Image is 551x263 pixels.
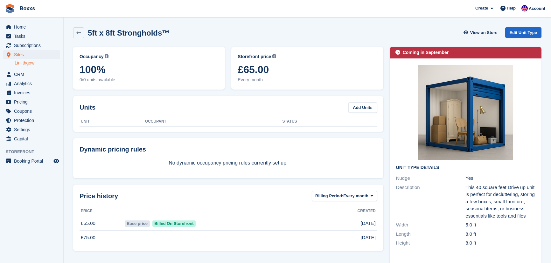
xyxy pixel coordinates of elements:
div: Width [396,221,466,229]
a: Preview store [52,157,60,165]
a: Linlithgow [15,60,60,66]
span: 0/0 units available [80,77,219,83]
span: Storefront price [238,53,271,60]
div: Height [396,239,466,247]
span: £65.00 [238,64,377,75]
span: Coupons [14,107,52,116]
span: Create [475,5,488,11]
a: menu [3,79,60,88]
span: Invoices [14,88,52,97]
div: Dynamic pricing rules [80,145,377,154]
span: [DATE] [360,220,375,227]
span: Help [507,5,516,11]
img: icon-info-grey-7440780725fd019a000dd9b08b2336e03edf1995a4989e88bcd33f0948082b44.svg [105,54,108,58]
td: £75.00 [80,231,123,245]
span: Protection [14,116,52,125]
div: Yes [465,175,535,182]
div: 5.0 ft [465,221,535,229]
span: 100% [80,64,219,75]
span: Pricing [14,98,52,106]
span: Occupancy [80,53,103,60]
span: Every month [343,193,368,199]
h2: Unit Type details [396,165,535,170]
a: Add Units [348,102,377,113]
span: Price history [80,191,118,201]
h2: 5ft x 8ft Strongholds™ [88,29,170,37]
a: menu [3,23,60,31]
span: Analytics [14,79,52,88]
div: Description [396,184,466,220]
span: Billed On Storefront [152,220,196,227]
a: menu [3,50,60,59]
div: Nudge [396,175,466,182]
span: CRM [14,70,52,79]
span: Billing Period: [315,193,343,199]
a: menu [3,88,60,97]
img: Jamie Malcolm [521,5,528,11]
a: Edit Unit Type [505,27,541,38]
span: Tasks [14,32,52,41]
img: 5%20ft%20drive%20up%20self%20storage%20unit.png [418,65,513,160]
th: Price [80,206,123,216]
span: Sites [14,50,52,59]
a: menu [3,70,60,79]
th: Unit [80,117,145,127]
span: Subscriptions [14,41,52,50]
span: Home [14,23,52,31]
th: Status [282,117,377,127]
a: menu [3,107,60,116]
img: stora-icon-8386f47178a22dfd0bd8f6a31ec36ba5ce8667c1dd55bd0f319d3a0aa187defe.svg [5,4,15,13]
a: menu [3,125,60,134]
a: View on Store [463,27,500,38]
span: [DATE] [360,234,375,241]
a: menu [3,116,60,125]
div: Coming in September [403,49,449,56]
span: View on Store [470,30,498,36]
a: menu [3,32,60,41]
span: Storefront [6,149,63,155]
span: Base price [125,220,150,227]
span: Booking Portal [14,157,52,165]
span: Created [358,208,376,214]
div: 8.0 ft [465,239,535,247]
img: icon-info-grey-7440780725fd019a000dd9b08b2336e03edf1995a4989e88bcd33f0948082b44.svg [272,54,276,58]
span: Settings [14,125,52,134]
span: Capital [14,134,52,143]
td: £65.00 [80,216,123,231]
div: Length [396,231,466,238]
a: menu [3,98,60,106]
a: Boxxs [17,3,38,14]
div: This 40 square feet Drive up unit is perfect for decluttering, storing a few boxes, small furnitu... [465,184,535,220]
span: Account [529,5,545,12]
a: menu [3,41,60,50]
a: menu [3,157,60,165]
span: Every month [238,77,377,83]
a: menu [3,134,60,143]
p: No dynamic occupancy pricing rules currently set up. [80,159,377,167]
div: 8.0 ft [465,231,535,238]
th: Occupant [145,117,282,127]
button: Billing Period: Every month [312,191,377,201]
h2: Units [80,103,95,112]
